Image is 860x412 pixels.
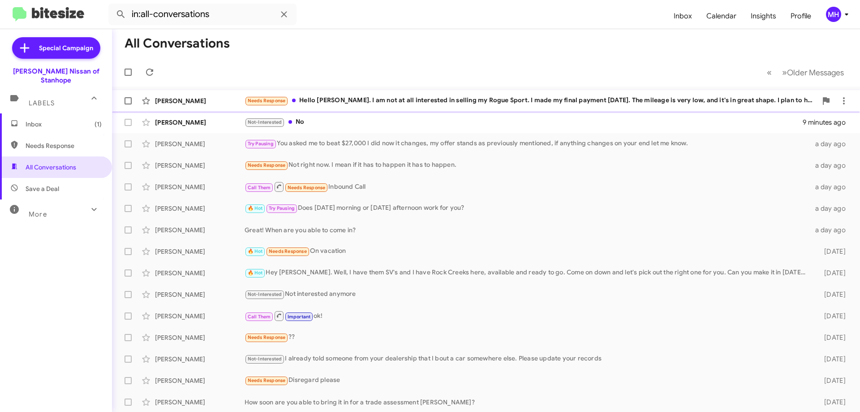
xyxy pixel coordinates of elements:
[810,226,853,234] div: a day ago
[810,398,853,407] div: [DATE]
[95,120,102,129] span: (1)
[762,63,849,82] nav: Page navigation example
[744,3,783,29] a: Insights
[245,268,810,278] div: Hey [PERSON_NAME]. Well, I have them SV's and I have Rock Creeks here, available and ready to go....
[245,375,810,386] div: Disregard please
[699,3,744,29] a: Calendar
[155,247,245,256] div: [PERSON_NAME]
[803,118,853,127] div: 9 minutes ago
[155,204,245,213] div: [PERSON_NAME]
[248,291,282,297] span: Not-Interested
[155,290,245,299] div: [PERSON_NAME]
[269,248,307,254] span: Needs Response
[125,36,230,51] h1: All Conversations
[248,377,286,383] span: Needs Response
[245,181,810,192] div: Inbound Call
[155,161,245,170] div: [PERSON_NAME]
[155,118,245,127] div: [PERSON_NAME]
[248,334,286,340] span: Needs Response
[288,314,311,320] span: Important
[108,4,297,25] input: Search
[155,182,245,191] div: [PERSON_NAME]
[29,210,47,218] span: More
[245,117,803,127] div: No
[245,139,810,149] div: You asked me to beat $27,000 I did now it changes, my offer stands as previously mentioned, if an...
[245,310,810,321] div: ok!
[245,246,810,256] div: On vacation
[155,333,245,342] div: [PERSON_NAME]
[810,247,853,256] div: [DATE]
[810,204,853,213] div: a day ago
[782,67,787,78] span: »
[245,203,810,213] div: Does [DATE] morning or [DATE] afternoon work for you?
[245,289,810,299] div: Not interested anymore
[248,185,271,191] span: Call Them
[248,248,263,254] span: 🔥 Hot
[248,356,282,362] span: Not-Interested
[666,3,699,29] a: Inbox
[26,141,102,150] span: Needs Response
[245,226,810,234] div: Great! When are you able to come in?
[248,162,286,168] span: Needs Response
[787,68,844,78] span: Older Messages
[810,269,853,278] div: [DATE]
[783,3,818,29] a: Profile
[810,355,853,364] div: [DATE]
[155,226,245,234] div: [PERSON_NAME]
[245,95,817,106] div: Hello [PERSON_NAME]. I am not at all interested in selling my Rogue Sport. I made my final paymen...
[810,290,853,299] div: [DATE]
[826,7,841,22] div: MH
[39,43,93,52] span: Special Campaign
[245,160,810,170] div: Not right now. I mean if it has to happen it has to happen.
[248,270,263,276] span: 🔥 Hot
[248,119,282,125] span: Not-Interested
[155,96,245,105] div: [PERSON_NAME]
[155,312,245,321] div: [PERSON_NAME]
[245,354,810,364] div: I already told someone from your dealership that I bout a car somewhere else. Please update your ...
[155,139,245,148] div: [PERSON_NAME]
[26,184,59,193] span: Save a Deal
[29,99,55,107] span: Labels
[155,376,245,385] div: [PERSON_NAME]
[248,98,286,104] span: Needs Response
[761,63,777,82] button: Previous
[245,332,810,343] div: ??
[245,398,810,407] div: How soon are you able to bring it in for a trade assessment [PERSON_NAME]?
[810,333,853,342] div: [DATE]
[777,63,849,82] button: Next
[248,314,271,320] span: Call Them
[26,120,102,129] span: Inbox
[810,376,853,385] div: [DATE]
[288,185,326,191] span: Needs Response
[810,139,853,148] div: a day ago
[248,141,274,147] span: Try Pausing
[155,269,245,278] div: [PERSON_NAME]
[155,355,245,364] div: [PERSON_NAME]
[810,182,853,191] div: a day ago
[155,398,245,407] div: [PERSON_NAME]
[248,205,263,211] span: 🔥 Hot
[269,205,295,211] span: Try Pausing
[810,312,853,321] div: [DATE]
[12,37,100,59] a: Special Campaign
[818,7,850,22] button: MH
[810,161,853,170] div: a day ago
[26,163,76,172] span: All Conversations
[767,67,772,78] span: «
